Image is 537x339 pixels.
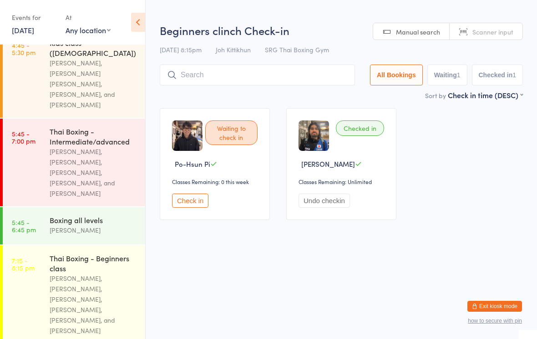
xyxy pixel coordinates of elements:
[467,301,522,312] button: Exit kiosk mode
[160,65,355,85] input: Search
[472,27,513,36] span: Scanner input
[50,253,137,273] div: Thai Boxing - Beginners class
[299,178,387,185] div: Classes Remaining: Unlimited
[3,207,145,244] a: 5:45 -6:45 pmBoxing all levels[PERSON_NAME]
[3,30,145,118] a: 4:45 -5:30 pmKids class ([DEMOGRAPHIC_DATA])[PERSON_NAME], [PERSON_NAME] [PERSON_NAME], [PERSON_N...
[50,146,137,199] div: [PERSON_NAME], [PERSON_NAME], [PERSON_NAME], [PERSON_NAME], and [PERSON_NAME]
[50,215,137,225] div: Boxing all levels
[299,120,329,151] img: image1719828302.png
[12,257,35,271] time: 7:15 - 8:15 pm
[472,65,523,85] button: Checked in1
[448,90,523,100] div: Check in time (DESC)
[172,120,203,151] img: image1748330457.png
[512,71,516,79] div: 1
[160,45,202,54] span: [DATE] 8:15pm
[12,130,35,145] time: 5:45 - 7:00 pm
[216,45,251,54] span: Joh Kittikhun
[66,10,111,25] div: At
[175,159,210,169] span: Po-Hsun Pi
[468,318,522,324] button: how to secure with pin
[12,41,35,56] time: 4:45 - 5:30 pm
[50,126,137,146] div: Thai Boxing - Intermediate/advanced
[299,194,350,208] button: Undo checkin
[336,120,384,136] div: Checked in
[50,58,137,110] div: [PERSON_NAME], [PERSON_NAME] [PERSON_NAME], [PERSON_NAME], and [PERSON_NAME]
[370,65,423,85] button: All Bookings
[3,119,145,206] a: 5:45 -7:00 pmThai Boxing - Intermediate/advanced[PERSON_NAME], [PERSON_NAME], [PERSON_NAME], [PER...
[427,65,467,85] button: Waiting1
[12,219,36,233] time: 5:45 - 6:45 pm
[50,225,137,235] div: [PERSON_NAME]
[50,38,137,58] div: Kids class ([DEMOGRAPHIC_DATA])
[172,194,208,208] button: Check in
[265,45,329,54] span: SRG Thai Boxing Gym
[12,25,34,35] a: [DATE]
[457,71,461,79] div: 1
[50,273,137,336] div: [PERSON_NAME], [PERSON_NAME], [PERSON_NAME], [PERSON_NAME], [PERSON_NAME], and [PERSON_NAME]
[425,91,446,100] label: Sort by
[66,25,111,35] div: Any location
[396,27,440,36] span: Manual search
[172,178,260,185] div: Classes Remaining: 0 this week
[160,23,523,38] h2: Beginners clinch Check-in
[12,10,56,25] div: Events for
[205,120,258,145] div: Waiting to check in
[301,159,355,169] span: [PERSON_NAME]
